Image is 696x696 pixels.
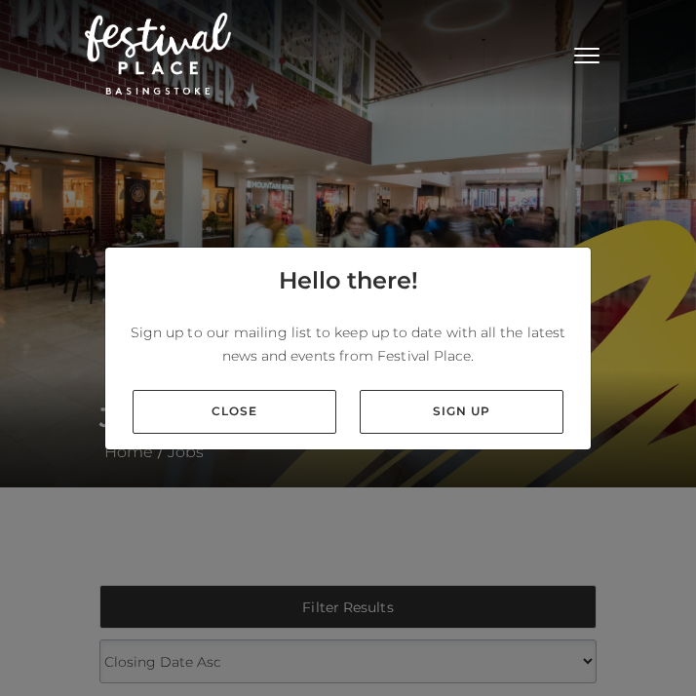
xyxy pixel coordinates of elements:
a: Sign up [360,390,563,434]
a: Close [133,390,336,434]
button: Toggle navigation [562,39,611,67]
h4: Hello there! [279,263,418,298]
p: Sign up to our mailing list to keep up to date with all the latest news and events from Festival ... [121,321,575,367]
img: Festival Place Logo [85,13,231,95]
